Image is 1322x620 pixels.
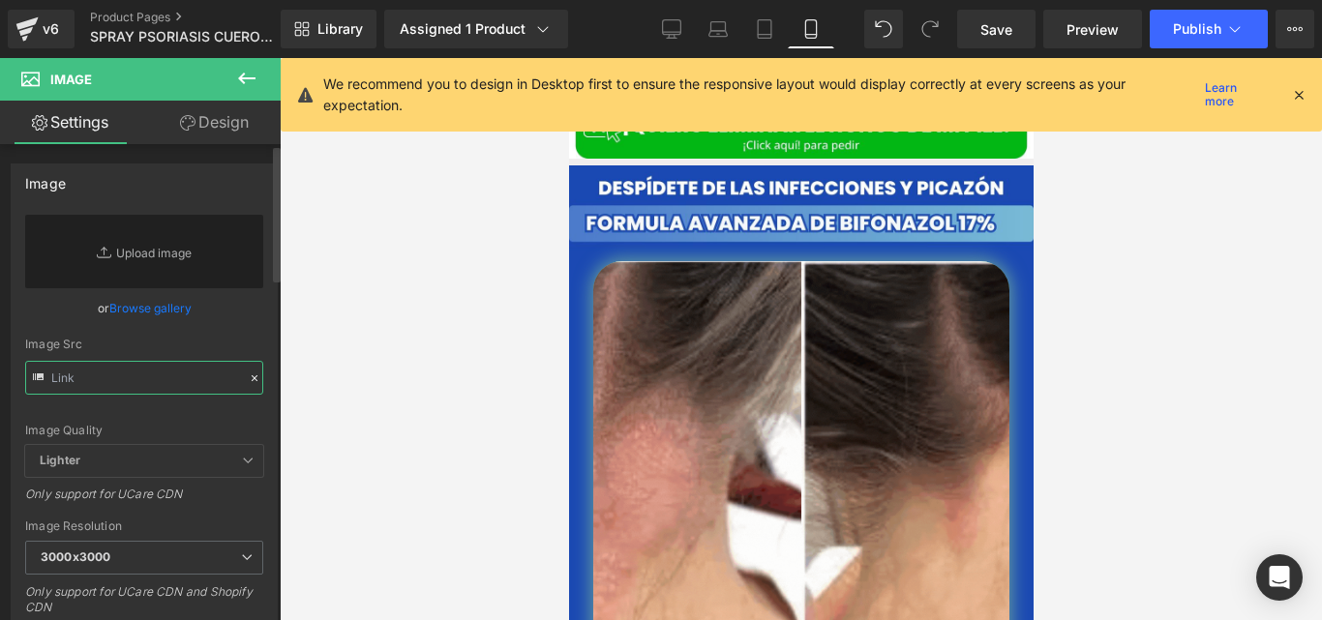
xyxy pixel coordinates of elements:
[1197,83,1276,106] a: Learn more
[1150,10,1268,48] button: Publish
[1043,10,1142,48] a: Preview
[25,338,263,351] div: Image Src
[41,549,110,564] b: 3000x3000
[25,361,263,395] input: Link
[1256,554,1303,601] div: Open Intercom Messenger
[1173,21,1221,37] span: Publish
[144,101,285,144] a: Design
[25,164,66,192] div: Image
[980,19,1012,40] span: Save
[317,20,363,38] span: Library
[323,74,1197,116] p: We recommend you to design in Desktop first to ensure the responsive layout would display correct...
[40,453,80,467] b: Lighter
[8,10,75,48] a: v6
[50,72,92,87] span: Image
[109,291,192,325] a: Browse gallery
[1067,19,1119,40] span: Preview
[911,10,949,48] button: Redo
[25,519,263,533] div: Image Resolution
[281,10,376,48] a: New Library
[1276,10,1314,48] button: More
[39,16,63,42] div: v6
[400,19,553,39] div: Assigned 1 Product
[864,10,903,48] button: Undo
[90,10,313,25] a: Product Pages
[788,10,834,48] a: Mobile
[741,10,788,48] a: Tablet
[648,10,695,48] a: Desktop
[695,10,741,48] a: Laptop
[90,29,276,44] span: SPRAY PSORIASIS CUERO CABELLUDO
[25,298,263,318] div: or
[25,487,263,515] div: Only support for UCare CDN
[25,424,263,437] div: Image Quality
